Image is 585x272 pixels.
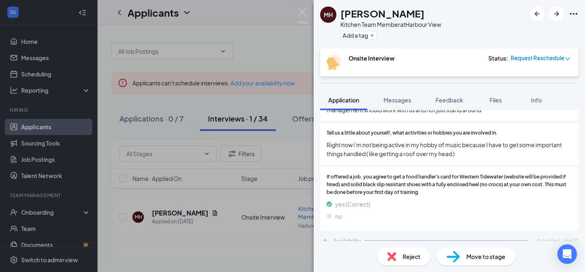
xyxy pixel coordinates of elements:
span: no [335,212,342,221]
span: Feedback [435,96,463,104]
div: MH [324,11,333,19]
button: ArrowRight [549,7,564,21]
span: Tell us a little about yourself, what activities or hobbies you are involved in. [327,129,498,137]
svg: ArrowRight [552,9,561,19]
svg: ChevronUp [320,236,330,246]
div: Status : [488,54,508,62]
span: If offered a job, you agree to get a food handler's card for Western Tidewater (website will be p... [327,173,572,196]
span: down [565,56,570,62]
span: Request Reschedule [511,54,564,62]
div: Open Intercom Messenger [557,244,577,264]
span: Files [490,96,502,104]
span: Aug 20 [564,237,578,244]
span: Submitted: [537,237,561,244]
div: Availability [333,237,361,245]
span: Move to stage [466,252,505,261]
svg: Ellipses [569,9,578,19]
b: Onsite Interview [349,54,394,62]
span: yes (Correct) [335,200,370,209]
svg: ArrowLeftNew [532,9,542,19]
span: Messages [383,96,411,104]
span: Application [328,96,359,104]
button: PlusAdd a tag [340,31,377,39]
span: Reject [403,252,420,261]
div: Kitchen Team Member at Harbour View [340,20,441,28]
span: Right now i’m not being active in my hobby of music because I have to get some important things h... [327,140,572,158]
svg: Plus [370,33,375,38]
span: Info [531,96,542,104]
button: ArrowLeftNew [530,7,544,21]
h1: [PERSON_NAME] [340,7,425,20]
